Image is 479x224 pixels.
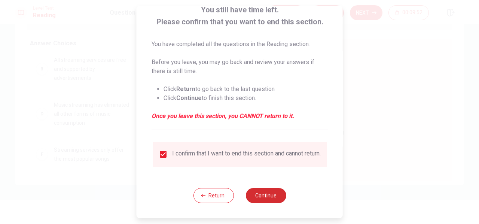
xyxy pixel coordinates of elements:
[193,188,234,203] button: Return
[152,112,328,121] em: Once you leave this section, you CANNOT return to it.
[245,188,286,203] button: Continue
[152,58,328,76] p: Before you leave, you may go back and review your answers if there is still time.
[172,150,321,159] div: I confirm that I want to end this section and cannot return.
[164,94,328,103] li: Click to finish this section.
[176,94,202,102] strong: Continue
[152,40,328,49] p: You have completed all the questions in the Reading section.
[164,85,328,94] li: Click to go back to the last question
[152,4,328,28] span: You still have time left. Please confirm that you want to end this section.
[176,85,195,93] strong: Return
